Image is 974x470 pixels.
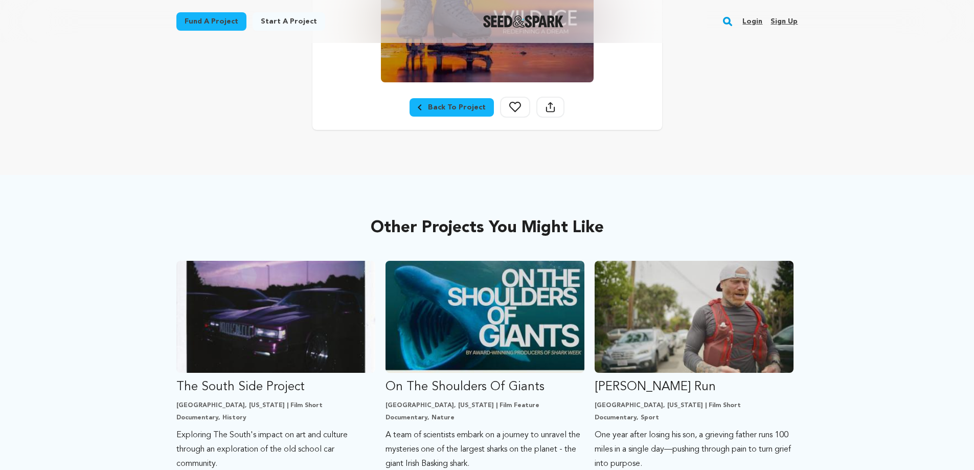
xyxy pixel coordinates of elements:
[771,13,798,30] a: Sign up
[595,401,794,410] p: [GEOGRAPHIC_DATA], [US_STATE] | Film Short
[386,379,584,395] p: On The Shoulders Of Giants
[595,379,794,395] p: [PERSON_NAME] Run
[410,98,494,117] a: Breadcrumb
[386,401,584,410] p: [GEOGRAPHIC_DATA], [US_STATE] | Film Feature
[176,379,375,395] p: The South Side Project
[176,12,246,31] a: Fund a project
[742,13,762,30] a: Login
[176,414,375,422] p: Documentary, History
[483,15,563,28] a: Seed&Spark Homepage
[595,414,794,422] p: Documentary, Sport
[253,12,325,31] a: Start a project
[386,414,584,422] p: Documentary, Nature
[418,102,486,113] div: Breadcrumb
[176,216,798,240] h2: Other projects you might like
[176,401,375,410] p: [GEOGRAPHIC_DATA], [US_STATE] | Film Short
[483,15,563,28] img: Seed&Spark Logo Dark Mode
